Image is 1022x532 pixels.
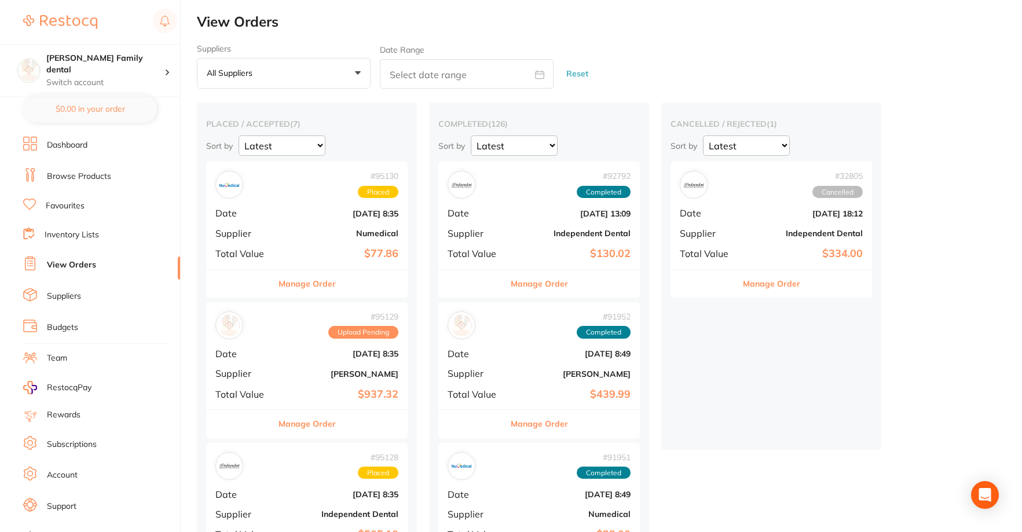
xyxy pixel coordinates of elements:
b: Numedical [515,509,631,519]
span: # 91951 [577,453,631,462]
span: Supplier [680,228,738,239]
span: Total Value [215,389,273,399]
b: $77.86 [283,248,398,260]
span: Date [215,208,273,218]
a: Inventory Lists [45,229,99,241]
b: Independent Dental [283,509,398,519]
h2: View Orders [197,14,1022,30]
span: Date [680,208,738,218]
span: Completed [577,186,631,199]
label: Date Range [380,45,424,54]
p: Sort by [438,141,465,151]
button: Manage Order [511,410,568,438]
input: Select date range [380,59,554,89]
span: Supplier [215,228,273,239]
b: $334.00 [747,248,863,260]
b: [PERSON_NAME] [515,369,631,379]
img: Numedical [218,174,240,196]
b: $937.32 [283,388,398,401]
a: RestocqPay [23,381,91,394]
p: Sort by [671,141,697,151]
h2: placed / accepted ( 7 ) [206,119,408,129]
a: Subscriptions [47,439,97,450]
span: # 32805 [812,171,863,181]
div: Numedical#95130PlacedDate[DATE] 8:35SupplierNumedicalTotal Value$77.86Manage Order [206,162,408,298]
span: RestocqPay [47,382,91,394]
span: Upload Pending [328,326,398,339]
span: # 91952 [577,312,631,321]
span: Total Value [215,248,273,259]
img: Henry Schein Halas [450,314,472,336]
label: Suppliers [197,44,371,53]
span: Date [448,348,505,359]
h4: Westbrook Family dental [46,53,164,75]
button: Manage Order [743,270,800,298]
button: Manage Order [279,410,336,438]
a: Support [47,501,76,512]
span: Supplier [448,509,505,519]
button: Manage Order [279,270,336,298]
button: Manage Order [511,270,568,298]
span: Supplier [448,368,505,379]
span: # 95130 [358,171,398,181]
a: Dashboard [47,140,87,151]
b: [DATE] 18:12 [747,209,863,218]
b: [DATE] 8:35 [283,490,398,499]
button: Reset [563,58,592,89]
b: $130.02 [515,248,631,260]
span: Supplier [215,509,273,519]
span: Supplier [448,228,505,239]
img: Adam Dental [218,314,240,336]
span: Cancelled [812,186,863,199]
a: Suppliers [47,291,81,302]
a: Browse Products [47,171,111,182]
img: Independent Dental [218,455,240,477]
span: Total Value [680,248,738,259]
span: Placed [358,467,398,479]
img: Independent Dental [450,174,472,196]
b: [DATE] 13:09 [515,209,631,218]
b: [DATE] 8:49 [515,349,631,358]
h2: cancelled / rejected ( 1 ) [671,119,872,129]
span: Date [448,489,505,500]
p: Switch account [46,77,164,89]
span: # 95128 [358,453,398,462]
img: RestocqPay [23,381,37,394]
span: Supplier [215,368,273,379]
b: [PERSON_NAME] [283,369,398,379]
span: Total Value [448,248,505,259]
span: # 92792 [577,171,631,181]
b: [DATE] 8:35 [283,349,398,358]
div: Adam Dental#95129Upload PendingDate[DATE] 8:35Supplier[PERSON_NAME]Total Value$937.32Manage Order [206,302,408,438]
b: Independent Dental [515,229,631,238]
a: View Orders [47,259,96,271]
img: Westbrook Family dental [18,59,40,81]
img: Numedical [450,455,472,477]
span: Placed [358,186,398,199]
button: $0.00 in your order [23,95,157,123]
a: Budgets [47,322,78,333]
div: Open Intercom Messenger [971,481,999,509]
a: Account [47,469,78,481]
h2: completed ( 126 ) [438,119,640,129]
span: Date [215,489,273,500]
b: Numedical [283,229,398,238]
b: $439.99 [515,388,631,401]
span: Date [448,208,505,218]
a: Favourites [46,200,85,212]
a: Restocq Logo [23,9,97,35]
a: Rewards [47,409,80,421]
img: Restocq Logo [23,15,97,29]
b: Independent Dental [747,229,863,238]
p: All suppliers [207,68,257,78]
span: Completed [577,467,631,479]
button: All suppliers [197,58,371,89]
b: [DATE] 8:35 [283,209,398,218]
p: Sort by [206,141,233,151]
span: Date [215,348,273,359]
span: Total Value [448,389,505,399]
span: # 95129 [328,312,398,321]
span: Completed [577,326,631,339]
b: [DATE] 8:49 [515,490,631,499]
a: Team [47,353,67,364]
